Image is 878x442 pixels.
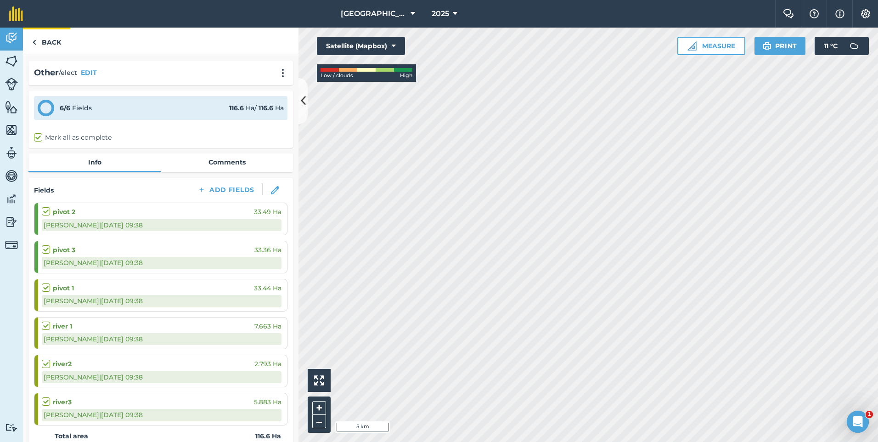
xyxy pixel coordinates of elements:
strong: river 1 [53,321,72,331]
button: EDIT [81,68,97,78]
span: 33.36 Ha [254,245,281,255]
div: [PERSON_NAME] | [DATE] 09:38 [42,371,281,383]
div: [PERSON_NAME] | [DATE] 09:38 [42,333,281,345]
img: svg+xml;base64,PHN2ZyB4bWxucz0iaHR0cDovL3d3dy53My5vcmcvMjAwMC9zdmciIHdpZHRoPSI1NiIgaGVpZ2h0PSI2MC... [5,100,18,114]
span: 1 [866,411,873,418]
img: svg+xml;base64,PHN2ZyB4bWxucz0iaHR0cDovL3d3dy53My5vcmcvMjAwMC9zdmciIHdpZHRoPSIxNyIgaGVpZ2h0PSIxNy... [835,8,844,19]
button: Measure [677,37,745,55]
button: Satellite (Mapbox) [317,37,405,55]
button: 11 °C [815,37,869,55]
img: A question mark icon [809,9,820,18]
img: svg+xml;base64,PD94bWwgdmVyc2lvbj0iMS4wIiBlbmNvZGluZz0idXRmLTgiPz4KPCEtLSBHZW5lcmF0b3I6IEFkb2JlIE... [5,238,18,251]
iframe: Intercom live chat [847,411,869,433]
img: svg+xml;base64,PHN2ZyB3aWR0aD0iMTgiIGhlaWdodD0iMTgiIHZpZXdCb3g9IjAgMCAxOCAxOCIgZmlsbD0ibm9uZSIgeG... [271,186,279,194]
strong: 6 / 6 [60,104,70,112]
strong: 116.6 [259,104,273,112]
img: svg+xml;base64,PD94bWwgdmVyc2lvbj0iMS4wIiBlbmNvZGluZz0idXRmLTgiPz4KPCEtLSBHZW5lcmF0b3I6IEFkb2JlIE... [845,37,863,55]
div: [PERSON_NAME] | [DATE] 09:38 [42,409,281,421]
span: [GEOGRAPHIC_DATA][PERSON_NAME] [341,8,407,19]
span: 2.793 Ha [254,359,281,369]
img: svg+xml;base64,PD94bWwgdmVyc2lvbj0iMS4wIiBlbmNvZGluZz0idXRmLTgiPz4KPCEtLSBHZW5lcmF0b3I6IEFkb2JlIE... [5,169,18,183]
span: 11 ° C [824,37,838,55]
img: svg+xml;base64,PD94bWwgdmVyc2lvbj0iMS4wIiBlbmNvZGluZz0idXRmLTgiPz4KPCEtLSBHZW5lcmF0b3I6IEFkb2JlIE... [5,192,18,206]
button: – [312,415,326,428]
div: [PERSON_NAME] | [DATE] 09:38 [42,219,281,231]
img: A cog icon [860,9,871,18]
img: svg+xml;base64,PHN2ZyB4bWxucz0iaHR0cDovL3d3dy53My5vcmcvMjAwMC9zdmciIHdpZHRoPSI5IiBoZWlnaHQ9IjI0Ii... [32,37,36,48]
strong: pivot 3 [53,245,75,255]
img: Two speech bubbles overlapping with the left bubble in the forefront [783,9,794,18]
a: Comments [161,153,293,171]
a: Info [28,153,161,171]
span: 33.49 Ha [254,207,281,217]
strong: pivot 1 [53,283,74,293]
img: Ruler icon [687,41,697,51]
img: svg+xml;base64,PD94bWwgdmVyc2lvbj0iMS4wIiBlbmNvZGluZz0idXRmLTgiPz4KPCEtLSBHZW5lcmF0b3I6IEFkb2JlIE... [5,146,18,160]
strong: pivot 2 [53,207,75,217]
span: High [400,72,412,80]
img: svg+xml;base64,PHN2ZyB4bWxucz0iaHR0cDovL3d3dy53My5vcmcvMjAwMC9zdmciIHdpZHRoPSIyMCIgaGVpZ2h0PSIyNC... [277,68,288,78]
h4: Fields [34,185,54,195]
span: 5.883 Ha [254,397,281,407]
button: Print [754,37,806,55]
strong: river2 [53,359,72,369]
strong: Total area [55,431,88,441]
span: 7.663 Ha [254,321,281,331]
img: svg+xml;base64,PD94bWwgdmVyc2lvbj0iMS4wIiBlbmNvZGluZz0idXRmLTgiPz4KPCEtLSBHZW5lcmF0b3I6IEFkb2JlIE... [5,215,18,229]
button: Add Fields [190,183,262,196]
span: / elect [59,68,77,78]
img: fieldmargin Logo [9,6,23,21]
span: Low / clouds [321,72,353,80]
span: 33.44 Ha [254,283,281,293]
img: svg+xml;base64,PD94bWwgdmVyc2lvbj0iMS4wIiBlbmNvZGluZz0idXRmLTgiPz4KPCEtLSBHZW5lcmF0b3I6IEFkb2JlIE... [5,78,18,91]
img: Four arrows, one pointing top left, one top right, one bottom right and the last bottom left [314,375,324,385]
span: 2025 [432,8,449,19]
h2: Other [34,66,59,79]
img: svg+xml;base64,PHN2ZyB4bWxucz0iaHR0cDovL3d3dy53My5vcmcvMjAwMC9zdmciIHdpZHRoPSIxOSIgaGVpZ2h0PSIyNC... [763,40,771,51]
strong: river3 [53,397,72,407]
img: svg+xml;base64,PHN2ZyB4bWxucz0iaHR0cDovL3d3dy53My5vcmcvMjAwMC9zdmciIHdpZHRoPSI1NiIgaGVpZ2h0PSI2MC... [5,54,18,68]
div: [PERSON_NAME] | [DATE] 09:38 [42,295,281,307]
button: + [312,401,326,415]
img: svg+xml;base64,PD94bWwgdmVyc2lvbj0iMS4wIiBlbmNvZGluZz0idXRmLTgiPz4KPCEtLSBHZW5lcmF0b3I6IEFkb2JlIE... [5,423,18,432]
label: Mark all as complete [34,133,112,142]
strong: 116.6 [229,104,244,112]
img: svg+xml;base64,PHN2ZyB4bWxucz0iaHR0cDovL3d3dy53My5vcmcvMjAwMC9zdmciIHdpZHRoPSI1NiIgaGVpZ2h0PSI2MC... [5,123,18,137]
strong: 116.6 Ha [255,431,281,441]
div: Ha / Ha [229,103,284,113]
div: Fields [60,103,92,113]
div: [PERSON_NAME] | [DATE] 09:38 [42,257,281,269]
img: svg+xml;base64,PD94bWwgdmVyc2lvbj0iMS4wIiBlbmNvZGluZz0idXRmLTgiPz4KPCEtLSBHZW5lcmF0b3I6IEFkb2JlIE... [5,31,18,45]
a: Back [23,28,70,55]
